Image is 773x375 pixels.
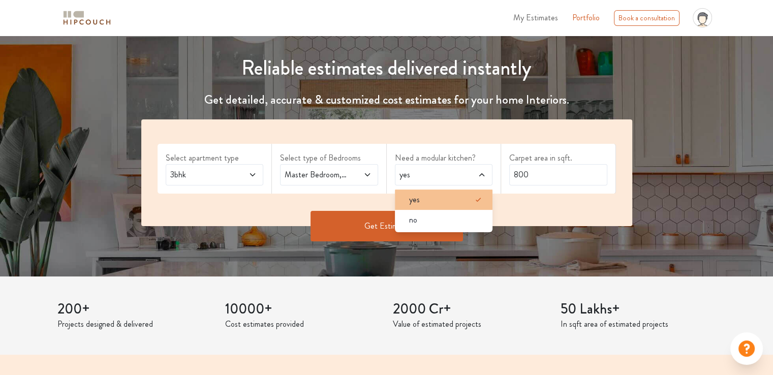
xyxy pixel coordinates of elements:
img: logo-horizontal.svg [61,9,112,27]
span: yes [409,194,420,206]
label: Need a modular kitchen? [395,152,493,164]
h1: Reliable estimates delivered instantly [135,56,638,80]
div: Book a consultation [614,10,679,26]
h3: 10000+ [225,301,381,318]
p: Value of estimated projects [393,318,548,330]
span: yes [397,169,464,181]
span: no [409,214,417,226]
label: Select type of Bedrooms [280,152,378,164]
p: Cost estimates provided [225,318,381,330]
h3: 200+ [57,301,213,318]
h4: Get detailed, accurate & customized cost estimates for your home Interiors. [135,92,638,107]
span: logo-horizontal.svg [61,7,112,29]
p: Projects designed & delivered [57,318,213,330]
span: My Estimates [513,12,558,23]
a: Portfolio [572,12,600,24]
h3: 2000 Cr+ [393,301,548,318]
p: In sqft area of estimated projects [561,318,716,330]
label: Select apartment type [166,152,264,164]
span: Master Bedroom,Guest,Parents [283,169,349,181]
button: Get Estimate [311,211,463,241]
span: 3bhk [168,169,235,181]
input: Enter area sqft [509,164,607,185]
label: Carpet area in sqft. [509,152,607,164]
h3: 50 Lakhs+ [561,301,716,318]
